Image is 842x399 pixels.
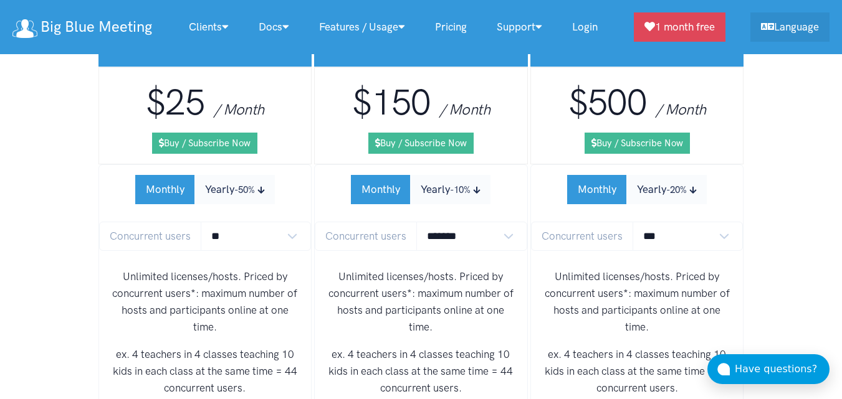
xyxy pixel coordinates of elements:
a: Support [482,14,557,40]
span: / Month [214,100,264,118]
p: Unlimited licenses/hosts. Priced by concurrent users*: maximum number of hosts and participants o... [109,268,302,336]
p: ex. 4 teachers in 4 classes teaching 10 kids in each class at the same time = 44 concurrent users. [325,346,517,397]
small: -10% [450,184,471,195]
span: Concurrent users [531,222,633,251]
div: Have questions? [735,361,830,377]
span: $500 [568,81,647,124]
a: Buy / Subscribe Now [585,133,690,154]
p: ex. 4 teachers in 4 classes teaching 10 kids in each class at the same time = 44 concurrent users. [109,346,302,397]
button: Have questions? [707,354,830,384]
a: Docs [244,14,304,40]
a: Features / Usage [304,14,420,40]
img: logo [12,19,37,38]
small: -50% [234,184,255,195]
div: Subscription Period [567,175,707,204]
span: $25 [146,81,204,124]
p: Unlimited licenses/hosts. Priced by concurrent users*: maximum number of hosts and participants o... [541,268,734,336]
a: Buy / Subscribe Now [368,133,474,154]
span: Concurrent users [315,222,417,251]
span: / Month [439,100,490,118]
small: -20% [666,184,687,195]
a: Pricing [420,14,482,40]
button: Yearly-10% [410,175,490,204]
div: Subscription Period [135,175,275,204]
button: Monthly [135,175,195,204]
a: Clients [174,14,244,40]
a: Language [750,12,830,42]
span: / Month [656,100,706,118]
p: Unlimited licenses/hosts. Priced by concurrent users*: maximum number of hosts and participants o... [325,268,517,336]
button: Yearly-20% [626,175,707,204]
a: 1 month free [634,12,725,42]
button: Yearly-50% [194,175,275,204]
div: Subscription Period [351,175,490,204]
span: $150 [352,81,431,124]
a: Login [557,14,613,40]
button: Monthly [351,175,411,204]
button: Monthly [567,175,627,204]
a: Big Blue Meeting [12,14,152,40]
a: Buy / Subscribe Now [152,133,257,154]
p: ex. 4 teachers in 4 classes teaching 10 kids in each class at the same time = 44 concurrent users. [541,346,734,397]
span: Concurrent users [99,222,201,251]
